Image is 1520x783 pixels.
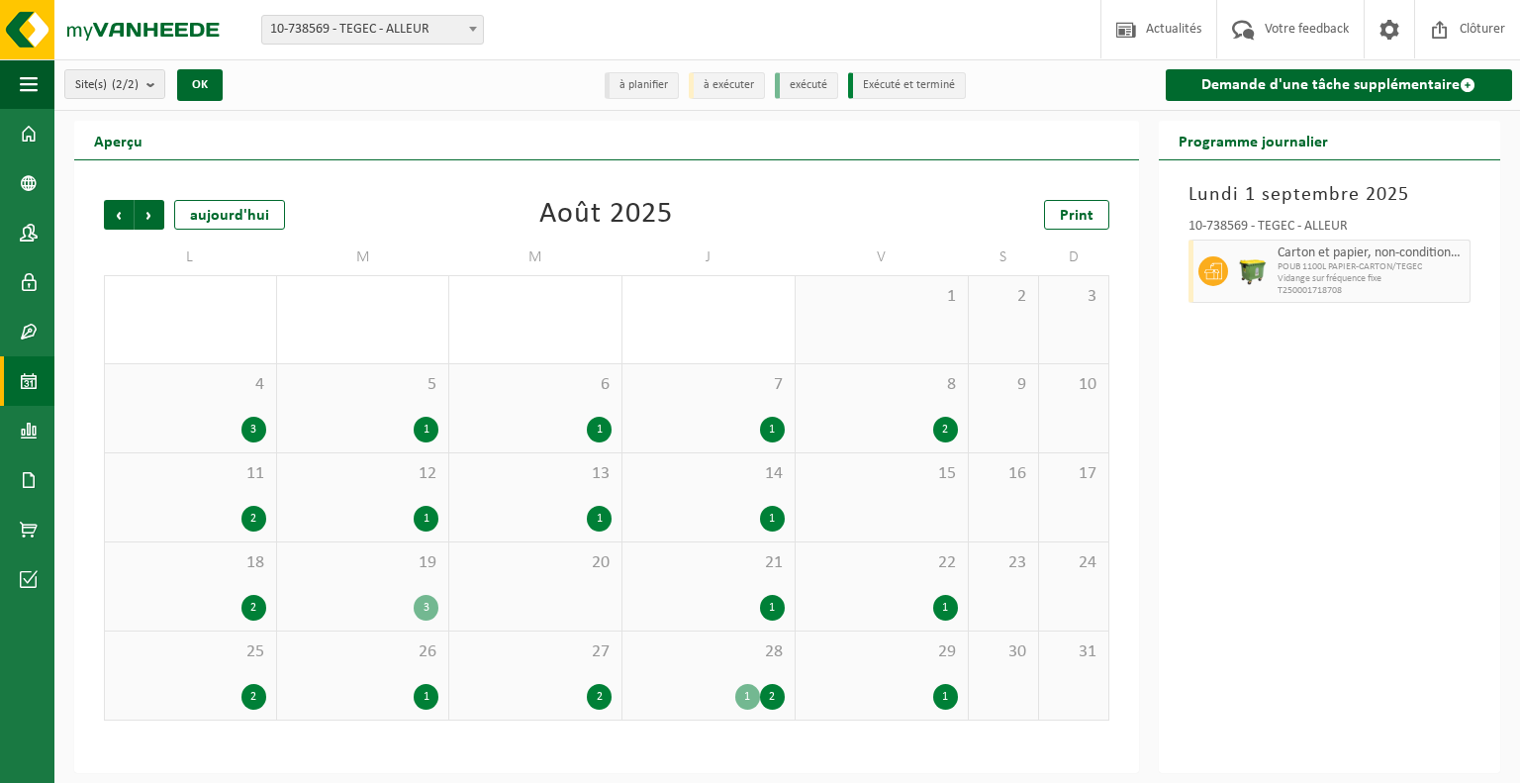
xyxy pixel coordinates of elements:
span: 23 [979,552,1028,574]
div: 3 [414,595,438,621]
span: Suivant [135,200,164,230]
td: L [104,240,277,275]
li: exécuté [775,72,838,99]
td: S [969,240,1039,275]
td: V [796,240,969,275]
span: 15 [806,463,958,485]
span: T250001718708 [1278,285,1465,297]
span: 3 [1049,286,1098,308]
span: Précédent [104,200,134,230]
div: 1 [760,595,785,621]
span: 10 [1049,374,1098,396]
h2: Aperçu [74,121,162,159]
span: 18 [115,552,266,574]
div: 1 [414,506,438,532]
span: 1 [806,286,958,308]
div: 2 [760,684,785,710]
li: à exécuter [689,72,765,99]
h2: Programme journalier [1159,121,1348,159]
span: 21 [632,552,785,574]
span: POUB 1100L PAPIER-CARTON/TEGEC [1278,261,1465,273]
a: Demande d'une tâche supplémentaire [1166,69,1512,101]
span: 31 [1049,641,1098,663]
span: 25 [115,641,266,663]
div: aujourd'hui [174,200,285,230]
span: 19 [287,552,439,574]
td: J [622,240,796,275]
span: 8 [806,374,958,396]
span: 5 [287,374,439,396]
span: 30 [979,641,1028,663]
div: 1 [587,506,612,532]
div: 2 [241,684,266,710]
span: 17 [1049,463,1098,485]
span: 24 [1049,552,1098,574]
div: 1 [735,684,760,710]
div: 10-738569 - TEGEC - ALLEUR [1188,220,1471,240]
button: OK [177,69,223,101]
span: 12 [287,463,439,485]
div: 1 [933,684,958,710]
div: 3 [241,417,266,442]
span: 7 [632,374,785,396]
span: Print [1060,208,1093,224]
td: D [1039,240,1109,275]
h3: Lundi 1 septembre 2025 [1188,180,1471,210]
span: 9 [979,374,1028,396]
li: à planifier [605,72,679,99]
div: 1 [933,595,958,621]
div: 1 [414,684,438,710]
img: WB-1100-HPE-GN-50 [1238,256,1268,286]
span: 10-738569 - TEGEC - ALLEUR [262,16,483,44]
span: 20 [459,552,612,574]
count: (2/2) [112,78,139,91]
li: Exécuté et terminé [848,72,966,99]
div: 2 [241,506,266,532]
span: 16 [979,463,1028,485]
div: 2 [933,417,958,442]
a: Print [1044,200,1109,230]
span: 6 [459,374,612,396]
span: 29 [806,641,958,663]
td: M [449,240,622,275]
button: Site(s)(2/2) [64,69,165,99]
div: 1 [760,417,785,442]
span: 27 [459,641,612,663]
span: Site(s) [75,70,139,100]
span: 4 [115,374,266,396]
div: 2 [587,684,612,710]
span: Carton et papier, non-conditionné (industriel) [1278,245,1465,261]
span: 28 [632,641,785,663]
div: 1 [760,506,785,532]
div: Août 2025 [539,200,673,230]
div: 1 [587,417,612,442]
span: 10-738569 - TEGEC - ALLEUR [261,15,484,45]
div: 2 [241,595,266,621]
span: 11 [115,463,266,485]
span: 26 [287,641,439,663]
span: Vidange sur fréquence fixe [1278,273,1465,285]
span: 14 [632,463,785,485]
td: M [277,240,450,275]
span: 2 [979,286,1028,308]
span: 22 [806,552,958,574]
div: 1 [414,417,438,442]
span: 13 [459,463,612,485]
